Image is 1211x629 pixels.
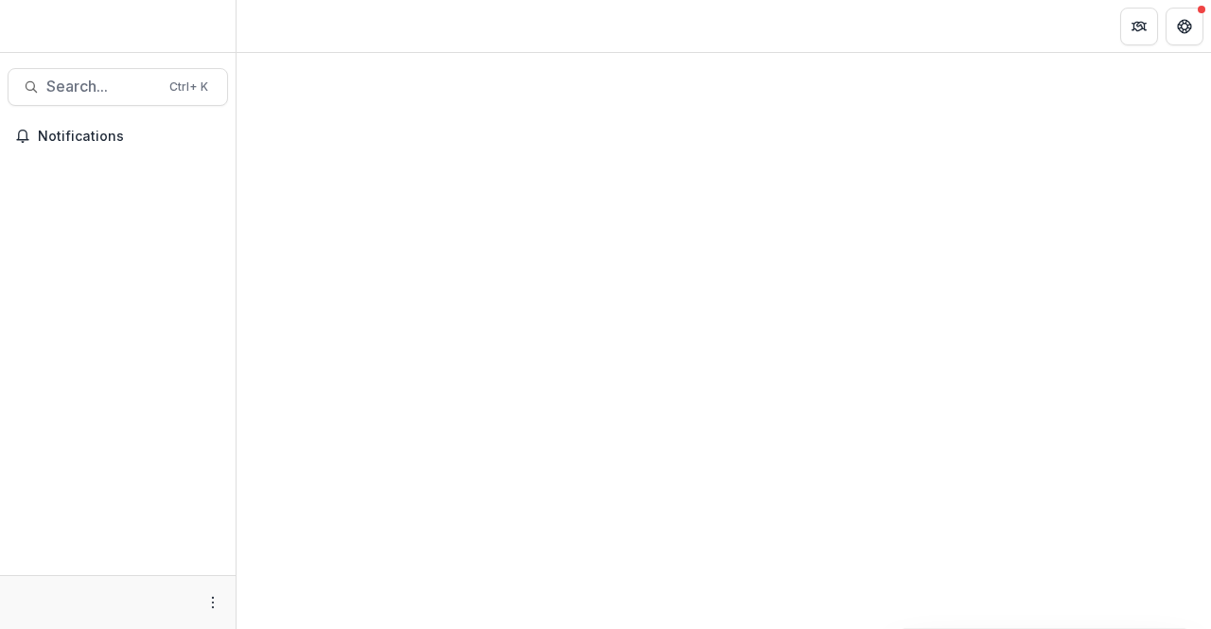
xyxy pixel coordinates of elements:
button: Notifications [8,121,228,151]
button: Search... [8,68,228,106]
button: More [202,591,224,614]
button: Partners [1120,8,1158,45]
div: Ctrl + K [166,77,212,97]
span: Notifications [38,129,220,145]
nav: breadcrumb [244,12,325,40]
button: Get Help [1166,8,1203,45]
span: Search... [46,78,158,96]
